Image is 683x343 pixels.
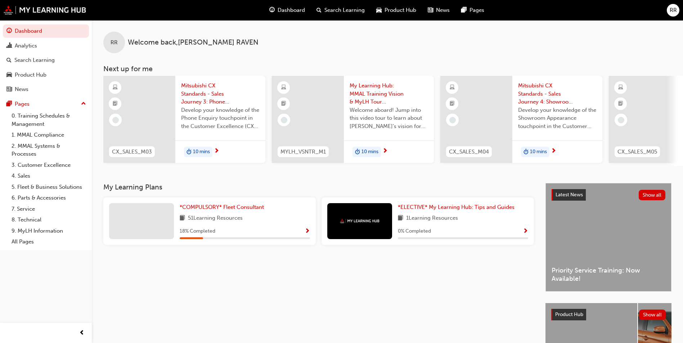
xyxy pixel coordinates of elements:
span: 10 mins [361,148,378,156]
span: RR [111,38,118,47]
span: learningRecordVerb_NONE-icon [449,117,456,123]
span: Priority Service Training: Now Available! [552,266,665,283]
span: booktick-icon [450,99,455,109]
span: news-icon [428,6,433,15]
span: 10 mins [193,148,210,156]
a: 2. MMAL Systems & Processes [9,141,89,160]
button: Show all [639,310,666,320]
span: learningResourceType_ELEARNING-icon [618,83,623,92]
a: 4. Sales [9,170,89,182]
a: News [3,83,89,96]
span: Welcome back , [PERSON_NAME] RAVEN [128,38,259,47]
span: 10 mins [530,148,547,156]
span: 18 % Completed [180,227,215,235]
a: Product HubShow all [551,309,666,320]
h3: Next up for me [92,65,683,73]
span: booktick-icon [618,99,623,109]
button: RR [667,4,679,17]
span: learningRecordVerb_NONE-icon [281,117,287,123]
a: car-iconProduct Hub [370,3,422,18]
img: mmal [340,219,379,223]
span: learningResourceType_ELEARNING-icon [281,83,286,92]
a: Analytics [3,39,89,52]
span: booktick-icon [113,99,118,109]
span: learningRecordVerb_NONE-icon [112,117,119,123]
span: up-icon [81,99,86,109]
span: Latest News [556,192,583,198]
span: Welcome aboard! Jump into this video tour to learn about [PERSON_NAME]'s vision for your learning... [350,106,428,131]
span: Mitsubishi CX Standards - Sales Journey 4: Showroom Appearance [518,82,597,106]
span: duration-icon [524,147,529,157]
span: RR [670,6,677,14]
span: My Learning Hub: MMAL Training Vision & MyLH Tour (Elective) [350,82,428,106]
span: pages-icon [6,101,12,108]
span: *COMPULSORY* Fleet Consultant [180,204,264,210]
span: search-icon [6,57,12,64]
span: news-icon [6,86,12,93]
span: CX_SALES_M04 [449,148,489,156]
span: Develop your knowledge of the Showroom Appearance touchpoint in the Customer Excellence (CX) Sale... [518,106,597,131]
button: Show all [639,190,666,200]
span: 51 Learning Resources [188,214,243,223]
a: 9. MyLH Information [9,225,89,237]
a: 7. Service [9,203,89,215]
a: guage-iconDashboard [264,3,311,18]
a: 3. Customer Excellence [9,160,89,171]
a: 1. MMAL Compliance [9,129,89,141]
span: Show Progress [523,228,528,235]
a: Latest NewsShow allPriority Service Training: Now Available! [545,183,671,292]
span: MYLH_VSNTR_M1 [280,148,326,156]
span: CX_SALES_M05 [617,148,657,156]
span: book-icon [398,214,403,223]
div: Product Hub [15,71,46,79]
span: car-icon [6,72,12,78]
span: 0 % Completed [398,227,431,235]
span: Mitsubishi CX Standards - Sales Journey 3: Phone Enquiry [181,82,260,106]
span: Pages [469,6,484,14]
a: Latest NewsShow all [552,189,665,201]
a: news-iconNews [422,3,455,18]
span: chart-icon [6,43,12,49]
img: mmal [4,5,86,15]
span: 1 Learning Resources [406,214,458,223]
span: learningRecordVerb_NONE-icon [618,117,624,123]
a: pages-iconPages [455,3,490,18]
span: *ELECTIVE* My Learning Hub: Tips and Guides [398,204,515,210]
button: Pages [3,97,89,111]
span: car-icon [376,6,382,15]
span: book-icon [180,214,185,223]
span: Search Learning [324,6,365,14]
span: learningResourceType_ELEARNING-icon [450,83,455,92]
span: CX_SALES_M03 [112,148,152,156]
button: DashboardAnalyticsSearch LearningProduct HubNews [3,23,89,97]
span: duration-icon [355,147,360,157]
button: Show Progress [523,227,528,236]
span: Show Progress [305,228,310,235]
span: Dashboard [278,6,305,14]
span: News [436,6,450,14]
span: search-icon [316,6,322,15]
a: 5. Fleet & Business Solutions [9,182,89,193]
a: CX_SALES_M03Mitsubishi CX Standards - Sales Journey 3: Phone EnquiryDevelop your knowledge of the... [103,76,265,163]
a: 8. Technical [9,214,89,225]
a: Search Learning [3,54,89,67]
span: booktick-icon [281,99,286,109]
a: All Pages [9,236,89,247]
div: Analytics [15,42,37,50]
span: learningResourceType_ELEARNING-icon [113,83,118,92]
button: Show Progress [305,227,310,236]
div: News [15,85,28,93]
span: guage-icon [269,6,275,15]
div: Pages [15,100,30,108]
span: Product Hub [385,6,416,14]
span: prev-icon [79,329,85,338]
h3: My Learning Plans [103,183,534,191]
span: duration-icon [187,147,192,157]
a: Product Hub [3,68,89,82]
a: *ELECTIVE* My Learning Hub: Tips and Guides [398,203,517,211]
span: next-icon [214,148,219,155]
a: CX_SALES_M04Mitsubishi CX Standards - Sales Journey 4: Showroom AppearanceDevelop your knowledge ... [440,76,602,163]
a: 0. Training Schedules & Management [9,110,89,129]
span: Product Hub [555,311,583,317]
